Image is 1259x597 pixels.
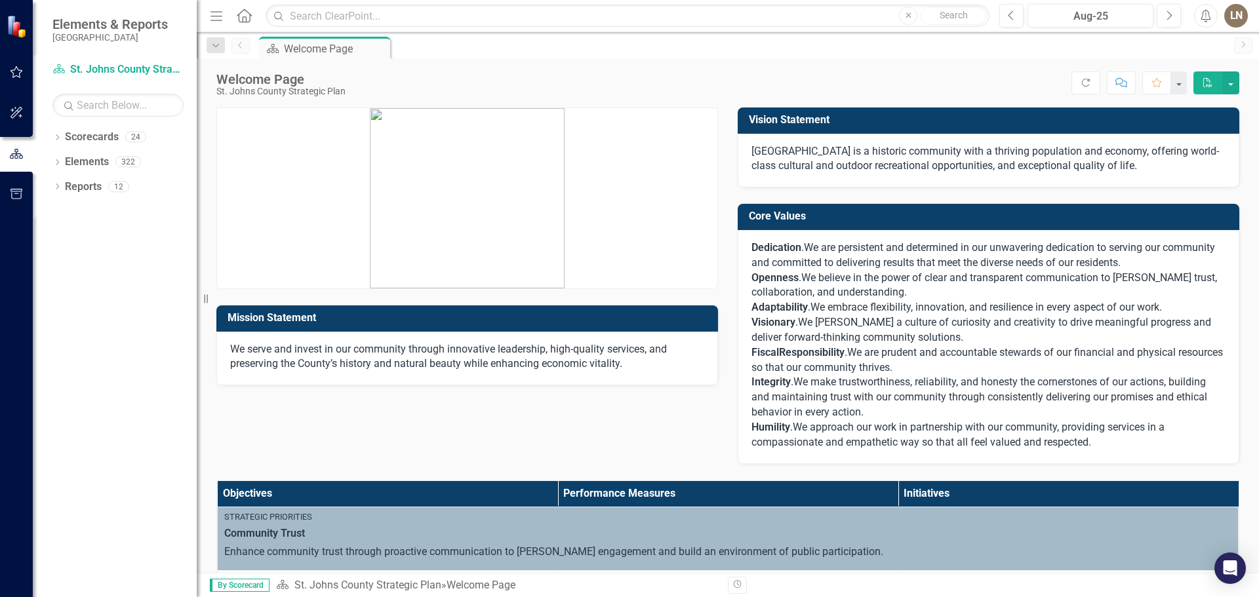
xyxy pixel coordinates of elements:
[921,7,986,25] button: Search
[115,157,141,168] div: 322
[751,421,1165,448] span: We approach our work in partnership with our community, providing services in a compassionate and...
[224,511,1231,523] div: Strategic Priorities
[749,210,1233,222] h3: Core Values
[751,241,1215,269] span: We are persistent and determined in our unwavering dedication to serving our community and commit...
[751,376,1207,418] span: We make trustworthiness, reliability, and honesty the cornerstones of our actions, building and m...
[799,271,801,284] span: .
[940,10,968,20] span: Search
[751,301,808,313] span: Adaptability
[65,155,109,170] a: Elements
[224,545,883,558] span: Enhance community trust through proactive communication to [PERSON_NAME] engagement and build an ...
[751,421,790,433] strong: Humility
[216,72,346,87] div: Welcome Page
[294,579,441,591] a: St. Johns County Strategic Plan
[216,87,346,96] div: St. Johns County Strategic Plan
[1214,552,1246,584] div: Open Intercom Messenger
[751,271,1217,299] span: We believe in the power of clear and transparent communication to [PERSON_NAME] trust, collaborat...
[266,5,989,28] input: Search ClearPoint...
[1224,4,1248,28] button: LN
[52,16,168,32] span: Elements & Reports
[276,578,718,593] div: »
[751,316,1211,343] span: We [PERSON_NAME] a culture of curiosity and creativity to drive meaningful progress and deliver f...
[751,145,1219,172] span: [GEOGRAPHIC_DATA] is a historic community with a thriving population and economy, offering world-...
[65,130,119,145] a: Scorecards
[751,421,793,433] span: .
[751,346,1223,374] span: We are prudent and accountable stewards of our financial and physical resources so that our commu...
[751,241,804,254] span: .
[751,376,793,388] span: .
[228,312,711,324] h3: Mission Statement
[749,114,1233,126] h3: Vision Statement
[52,62,184,77] a: St. Johns County Strategic Plan
[845,346,847,358] span: .
[833,346,845,358] span: ity
[52,94,184,117] input: Search Below...
[224,526,1231,541] span: Community Trust
[370,108,565,288] img: mceclip0.png
[447,579,515,591] div: Welcome Page
[210,579,270,592] span: By Scorecard
[751,316,798,328] span: .
[810,301,1162,313] span: We embrace flexibility, innovation, and resilience in every aspect of our work.
[1032,9,1149,24] div: Aug-25
[65,180,102,195] a: Reports
[230,343,667,370] span: We serve and invest in our community through innovative leadership, high-quality services, and pr...
[751,346,779,358] span: Fiscal
[751,316,795,328] strong: Visionary
[779,346,833,358] span: Responsibil
[52,32,168,43] small: [GEOGRAPHIC_DATA]
[751,376,791,388] strong: Integrity
[776,271,799,284] span: ness
[7,15,30,38] img: ClearPoint Strategy
[751,241,801,254] strong: Dedication
[808,301,810,313] span: .
[284,41,387,57] div: Welcome Page
[751,271,776,284] span: Open
[108,181,129,192] div: 12
[1028,4,1153,28] button: Aug-25
[125,132,146,143] div: 24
